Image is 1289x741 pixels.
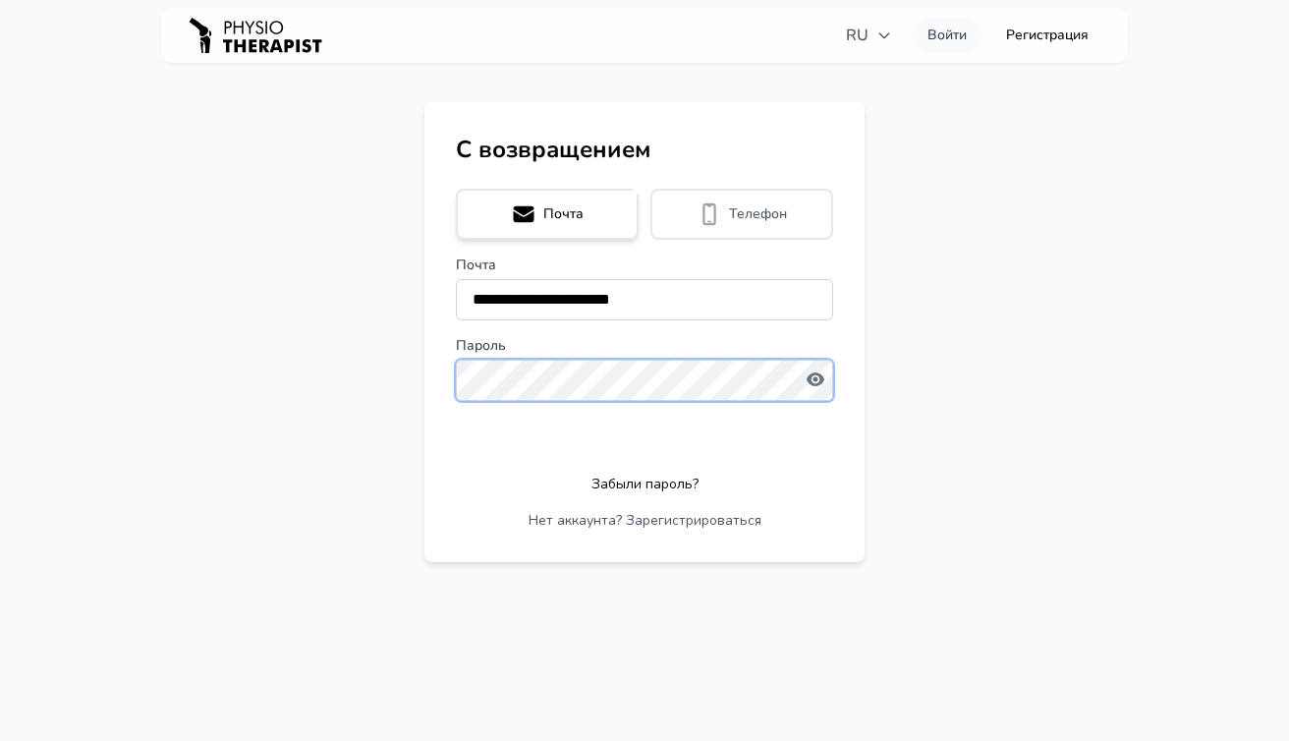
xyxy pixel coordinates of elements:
span: RU [846,24,892,47]
a: Регистрация [990,18,1104,53]
button: Забыли пароль? [591,475,699,494]
span: Телефон [729,204,787,224]
p: Нет аккаунта? [456,511,833,531]
a: Войти [912,18,982,53]
button: RU [834,16,904,55]
img: PHYSIOTHERAPISTRU logo [185,7,326,64]
span: Почта [543,204,584,224]
button: Продолжить [456,417,833,456]
label: Почта [456,256,833,275]
h1: С возвращением [456,134,833,165]
a: Зарегистрироваться [626,511,761,530]
label: Пароль [456,336,833,356]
